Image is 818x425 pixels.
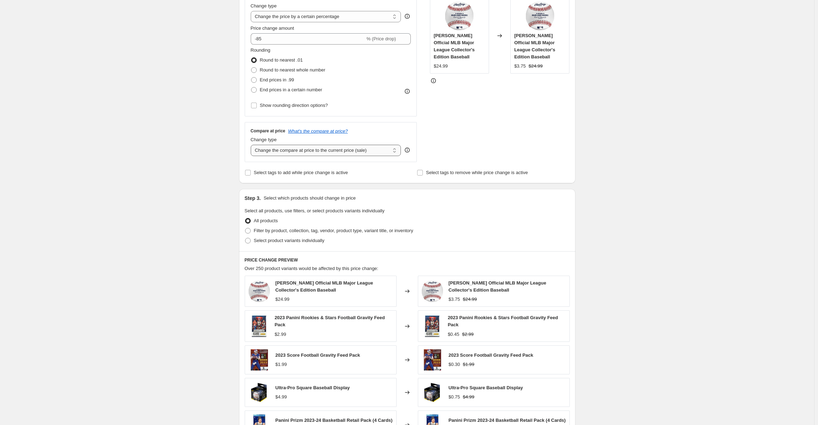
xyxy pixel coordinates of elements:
[245,266,379,271] span: Over 250 product variants would be affected by this price change:
[448,331,459,338] div: $0.45
[249,281,270,302] img: 26924-2_80x.jpg
[434,63,448,70] div: $24.99
[251,47,271,53] span: Rounding
[275,352,360,358] span: 2023 Score Football Gravity Feed Pack
[422,382,443,403] img: 81528_500x_45822e5c-c611-44fe-b33b-787e40e66768_80x.webp
[462,331,474,338] strike: $2.99
[275,280,373,293] span: [PERSON_NAME] Official MLB Major League Collector's Edition Baseball
[367,36,396,41] span: % (Price drop)
[274,331,286,338] div: $2.99
[275,394,287,401] div: $4.99
[526,2,554,30] img: 26924-2_80x.jpg
[254,238,324,243] span: Select product variants individually
[449,418,566,423] span: Panini Prizm 2023-24 Basketball Retail Pack (4 Cards)
[254,218,278,223] span: All products
[251,137,277,142] span: Change type
[288,128,348,134] button: What's the compare at price?
[249,382,270,403] img: 81528_500x_45822e5c-c611-44fe-b33b-787e40e66768_80x.webp
[275,418,393,423] span: Panini Prizm 2023-24 Basketball Retail Pack (4 Cards)
[251,3,277,8] span: Change type
[463,361,475,368] strike: $1.99
[260,103,328,108] span: Show rounding direction options?
[422,349,443,371] img: 4720cdb6-fffd-4c84-b411-779295f1e338_80x.jpg
[254,170,348,175] span: Select tags to add while price change is active
[449,296,460,303] div: $3.75
[404,13,411,20] div: help
[422,316,442,337] img: rspacks-e1721767134262_80x.webp
[263,195,356,202] p: Select which products should change in price
[426,170,528,175] span: Select tags to remove while price change is active
[275,296,290,303] div: $24.99
[260,87,322,92] span: End prices in a certain number
[251,25,294,31] span: Price change amount
[260,57,303,63] span: Round to nearest .01
[448,315,558,327] span: 2023 Panini Rookies & Stars Football Gravity Feed Pack
[245,195,261,202] h2: Step 3.
[249,316,269,337] img: rspacks-e1721767134262_80x.webp
[514,33,555,59] span: [PERSON_NAME] Official MLB Major League Collector's Edition Baseball
[251,128,285,134] h3: Compare at price
[260,77,294,82] span: End prices in .99
[245,257,570,263] h6: PRICE CHANGE PREVIEW
[449,385,523,390] span: Ultra-Pro Square Baseball Display
[260,67,325,73] span: Round to nearest whole number
[463,296,477,303] strike: $24.99
[463,394,475,401] strike: $4.99
[254,228,413,233] span: Filter by product, collection, tag, vendor, product type, variant title, or inventory
[251,33,365,45] input: -15
[449,280,546,293] span: [PERSON_NAME] Official MLB Major League Collector's Edition Baseball
[449,394,460,401] div: $0.75
[449,361,460,368] div: $0.30
[404,147,411,154] div: help
[275,361,287,368] div: $1.99
[274,315,385,327] span: 2023 Panini Rookies & Stars Football Gravity Feed Pack
[249,349,270,371] img: 4720cdb6-fffd-4c84-b411-779295f1e338_80x.jpg
[422,281,443,302] img: 26924-2_80x.jpg
[445,2,473,30] img: 26924-2_80x.jpg
[434,33,475,59] span: [PERSON_NAME] Official MLB Major League Collector's Edition Baseball
[245,208,385,213] span: Select all products, use filters, or select products variants individually
[514,63,526,70] div: $3.75
[529,63,543,70] strike: $24.99
[275,385,350,390] span: Ultra-Pro Square Baseball Display
[449,352,533,358] span: 2023 Score Football Gravity Feed Pack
